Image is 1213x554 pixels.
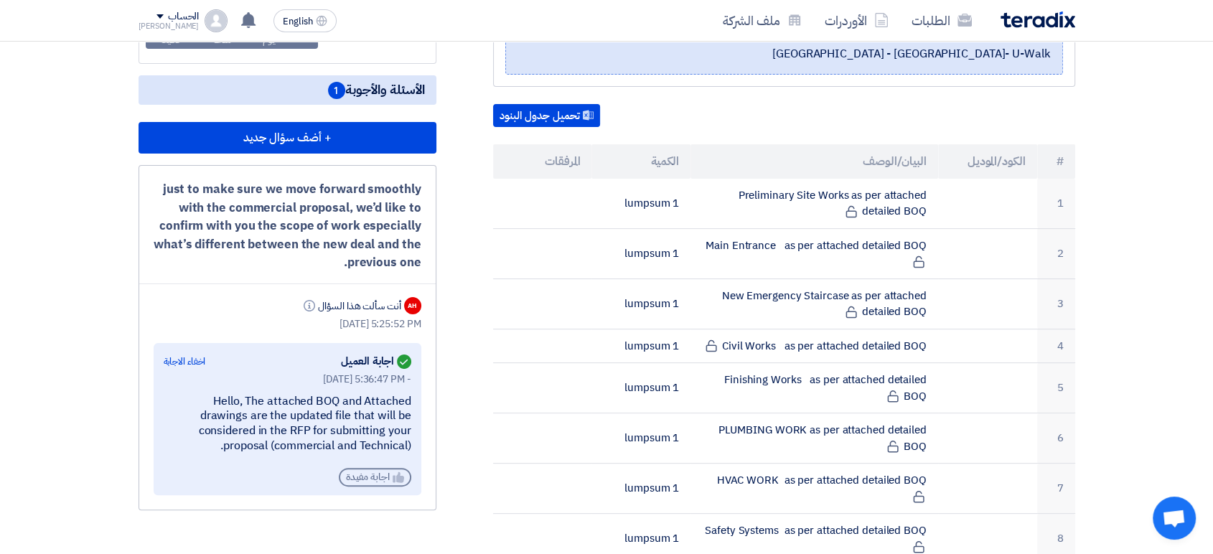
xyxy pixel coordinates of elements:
div: Hello, The attached BOQ and Attached drawings are the updated file that will be considered in the... [164,394,411,454]
td: 1 lumpsum [591,464,690,514]
div: اجابة مفيدة [339,468,411,487]
img: profile_test.png [205,9,228,32]
a: الطلبات [900,4,983,37]
td: 1 [1037,179,1075,229]
td: Preliminary Site Works as per attached detailed BOQ [690,179,938,229]
div: [DATE] 5:36:47 PM - [164,372,411,387]
td: New Emergency Staircase as per attached detailed BOQ [690,278,938,329]
td: 1 lumpsum [591,228,690,278]
td: 1 lumpsum [591,179,690,229]
a: ملف الشركة [711,4,813,37]
a: Open chat [1153,497,1196,540]
th: البيان/الوصف [690,144,938,179]
div: أنت سألت هذا السؤال [301,299,401,314]
td: 1 lumpsum [591,363,690,413]
th: المرفقات [493,144,592,179]
button: تحميل جدول البنود [493,104,600,127]
button: English [273,9,337,32]
div: الحساب [168,11,199,23]
span: [GEOGRAPHIC_DATA], [GEOGRAPHIC_DATA] ,[GEOGRAPHIC_DATA] - [GEOGRAPHIC_DATA]- U-Walk [517,28,1051,62]
img: Teradix logo [1001,11,1075,28]
td: Civil Works as per attached detailed BOQ [690,329,938,363]
td: 1 lumpsum [591,278,690,329]
div: [DATE] 5:25:52 PM [154,316,421,332]
td: PLUMBING WORK as per attached detailed BOQ [690,413,938,464]
td: 3 [1037,278,1075,329]
td: 6 [1037,413,1075,464]
div: just to make sure we move forward smoothly with the commercial proposal, we’d like to confirm wit... [154,180,421,272]
th: # [1037,144,1075,179]
div: [PERSON_NAME] [139,22,200,30]
span: الأسئلة والأجوبة [328,81,425,99]
td: 1 lumpsum [591,413,690,464]
th: الكود/الموديل [938,144,1037,179]
button: + أضف سؤال جديد [139,122,436,154]
td: 1 lumpsum [591,329,690,363]
a: الأوردرات [813,4,900,37]
td: Main Entrance as per attached detailed BOQ [690,228,938,278]
td: 7 [1037,464,1075,514]
td: 5 [1037,363,1075,413]
span: English [283,17,313,27]
td: HVAC WORK as per attached detailed BOQ [690,464,938,514]
div: AH [404,297,421,314]
td: 4 [1037,329,1075,363]
div: اخفاء الاجابة [164,355,206,369]
td: Finishing Works as per attached detailed BOQ [690,363,938,413]
span: 1 [328,82,345,99]
th: الكمية [591,144,690,179]
div: اجابة العميل [341,352,411,372]
td: 2 [1037,228,1075,278]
